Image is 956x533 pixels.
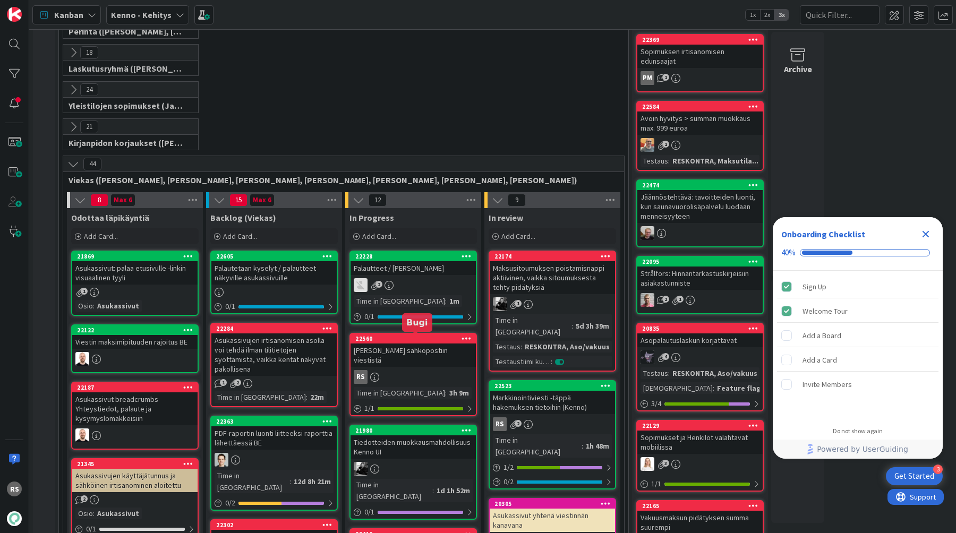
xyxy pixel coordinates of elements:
div: 22560[PERSON_NAME] sähköpostiin viestistä [351,334,476,367]
div: RESKONTRA, Aso/vakuus [670,367,760,379]
span: Perintä (Jaakko, PetriH, MikkoV, Pasi) [69,26,185,37]
div: 22302 [211,520,337,530]
img: HJ [641,293,654,307]
div: 22228 [351,252,476,261]
div: BN [637,138,763,152]
div: Testaus [641,367,668,379]
a: 22474Jäännöstehtävä: tavoitteiden luonti, kun saunavuorolisäpalvelu luodaan menneisyyteenJH [636,179,764,247]
img: KM [493,297,507,311]
div: Avoin hyvitys > summan muokkaus max. 999 euroa [637,111,763,135]
span: 15 [229,194,247,207]
span: 21 [80,121,98,133]
span: 0 / 1 [364,506,374,518]
div: 22284 [211,324,337,333]
span: Yleistilojen sopimukset (Jaakko, VilleP, TommiL, Simo) [69,100,185,111]
div: 21980 [355,427,476,434]
div: 3/4 [637,397,763,410]
div: LM [637,350,763,364]
div: JH [637,226,763,240]
span: 2 [234,379,241,386]
div: 22284 [216,325,337,332]
div: RS [351,370,476,384]
div: 21980 [351,426,476,435]
div: 21345 [72,459,198,469]
div: Welcome Tour is complete. [777,299,938,323]
div: 0/1 [351,310,476,323]
div: Add a Board is incomplete. [777,324,938,347]
span: 3 / 4 [651,398,661,409]
div: Osio [75,508,93,519]
div: Maksusitoumuksen poistamisnappi aktiivinen, vaikka sitoumuksesta tehty pidätyksiä [490,261,615,294]
a: 22560[PERSON_NAME] sähköpostiin viestistäRSTime in [GEOGRAPHIC_DATA]:3h 9m1/1 [349,333,477,416]
span: 3 [662,460,669,467]
div: 0/1 [351,505,476,519]
span: 44 [83,158,101,170]
span: In Progress [349,212,394,223]
div: TH [351,278,476,292]
span: In review [489,212,523,223]
div: 20835Asopalautuslaskun korjattavat [637,324,763,347]
img: TH [354,278,368,292]
div: 22584Avoin hyvitys > summan muokkaus max. 999 euroa [637,102,763,135]
span: Add Card... [362,231,396,241]
div: 3 [933,465,943,474]
span: 3x [774,10,789,20]
div: 22302 [216,521,337,529]
img: avatar [7,511,22,526]
div: Time in [GEOGRAPHIC_DATA] [215,470,289,493]
div: Tiedotteiden muokkausmahdollisuus Kenno UI [351,435,476,459]
a: 21869Asukassivut: palaa etusivulle -linkin visuaalinen tyyliOsio:Asukassivut [71,251,199,316]
span: 1 [81,288,88,295]
input: Quick Filter... [800,5,880,24]
a: 22369Sopimuksen irtisanomisen edunsaajatPM [636,34,764,92]
div: 21345 [77,460,198,468]
div: Close Checklist [917,226,934,243]
a: 22174Maksusitoumuksen poistamisnappi aktiivinen, vaikka sitoumuksesta tehty pidätyksiäKMTime in [... [489,251,616,372]
div: 22363 [216,418,337,425]
a: 22523Markkinointiviesti -täppä hakemuksen tietoihin (Kenno)RSTime in [GEOGRAPHIC_DATA]:1h 48m1/20/2 [489,380,616,489]
div: 0/2 [490,475,615,488]
span: 24 [80,83,98,96]
span: Odottaa läpikäyntiä [71,212,149,223]
span: 2 [515,420,522,427]
div: Sopimuksen irtisanomisen edunsaajat [637,45,763,68]
div: Invite Members is incomplete. [777,373,938,396]
div: Feature flag [714,382,764,394]
div: 22474 [642,182,763,189]
div: 21345Asukassivujen käyttäjätunnus ja sähköinen irtisanominen aloitettu [72,459,198,492]
div: 22129Sopimukset ja Henkilöt valahtavat mobiilissa [637,421,763,454]
span: : [445,387,447,399]
span: Add Card... [501,231,535,241]
a: 22228Palautteet / [PERSON_NAME]THTime in [GEOGRAPHIC_DATA]:1m0/1 [349,251,477,324]
span: 2 [662,296,669,303]
div: Testaustiimi kurkkaa [493,356,551,367]
span: : [571,320,573,332]
div: 1/1 [637,477,763,491]
div: Add a Card [803,354,837,366]
div: 22523 [494,382,615,390]
div: 1m [447,295,462,307]
div: RS [354,370,368,384]
div: 22369 [637,35,763,45]
span: Laskutusryhmä (Antti, Harri, Keijo) [69,63,185,74]
div: 1/1 [351,402,476,415]
div: Asukassivujen irtisanomisen asolla voi tehdä ilman tilitietojen syöttämistä, vaikka kentät näkyvä... [211,333,337,376]
div: Asukassivut: palaa etusivulle -linkin visuaalinen tyyli [72,261,198,285]
span: 0 / 1 [225,301,235,312]
span: 1 [677,296,684,303]
span: : [668,155,670,167]
span: 8 [90,194,108,207]
img: TM [75,352,89,366]
div: 21869 [77,253,198,260]
div: 20305 [494,500,615,508]
span: : [668,367,670,379]
div: Sopimukset ja Henkilöt valahtavat mobiilissa [637,431,763,454]
div: RS [7,482,22,496]
div: Footer [773,440,943,459]
a: 22095Strålfors: Hinnantarkastuskirjeisiin asiakastunnisteHJ [636,256,764,314]
span: 1 [662,74,669,81]
a: 22187Asukassivut breadcrumbs Yhteystiedot, palaute ja kysymyslomakkeisiinTM [71,382,199,450]
div: 20305 [490,499,615,509]
a: 22584Avoin hyvitys > summan muokkaus max. 999 euroaBNTestaus:RESKONTRA, Maksutila... [636,101,764,171]
div: Time in [GEOGRAPHIC_DATA] [354,295,445,307]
